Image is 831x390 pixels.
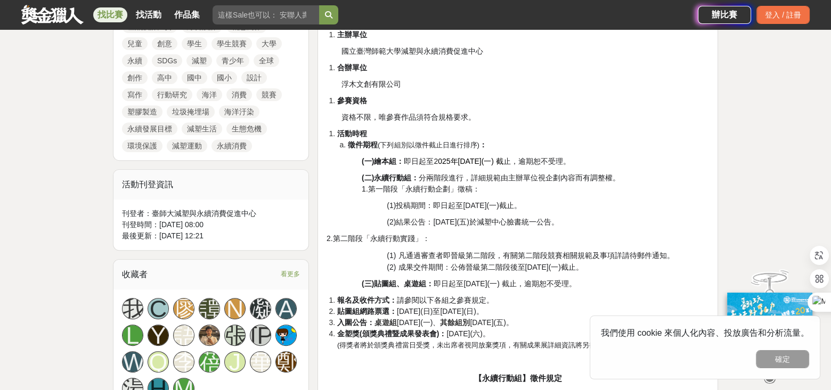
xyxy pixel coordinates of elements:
span: (1)投稿期間：即日起至[DATE](一)截止。 [387,201,522,210]
a: 廖 [173,298,194,319]
a: 海洋汙染 [219,105,259,118]
a: 永續 [122,54,148,67]
a: 華 [250,351,271,372]
strong: 活動時程 [337,129,367,138]
a: C [148,298,169,319]
strong: 合辦單位 [337,63,367,72]
a: Avatar [275,325,297,346]
span: (2) [387,263,396,271]
a: 永續發展目標 [122,122,177,135]
a: 行動研究 [152,88,192,101]
div: 登入 / 註冊 [756,6,810,24]
a: Q [148,351,169,372]
span: [DATE](一)、 [397,318,440,327]
span: 2.第二階段「永續行動實踐」： [327,234,430,243]
input: 這樣Sale也可以： 安聯人壽創意銷售法募集 [213,5,319,24]
a: 譚 [199,298,220,319]
strong: 徵件期程 [348,140,378,149]
a: 海洋 [197,88,222,101]
span: 凡通過審查者即晉級第二階段，有關第二階段競賽相關規範及事項詳請待郵件通知。 [398,251,674,260]
a: 張 [224,325,246,346]
strong: (一)繪本組： [362,157,404,165]
div: 刊登時間： [DATE] 08:00 [122,219,300,230]
a: 塑膠製造 [122,105,162,118]
a: A [275,298,297,319]
span: 國立臺灣師範大學減塑與永續消費促進中心 [341,47,483,55]
strong: (二)永續行動組： [362,173,419,182]
a: 語 [173,325,194,346]
a: L [122,325,143,346]
a: 垃圾掩埋場 [167,105,215,118]
div: 最後更新： [DATE] 12:21 [122,230,300,242]
img: Avatar [276,325,296,345]
span: [DATE](日)至[DATE](日)。 [337,307,484,316]
a: 設計 [241,71,267,84]
strong: 報名及收件方式： [337,296,397,304]
a: 高中 [152,71,177,84]
a: 生態危機 [226,122,267,135]
span: (下列組別以徵件截止日進行排序) [378,141,479,149]
strong: ： [479,140,487,149]
a: Avatar [199,325,220,346]
a: 鄭 [275,351,297,372]
a: 作品集 [170,7,204,22]
strong: 貼圖組網路票選： [337,307,397,316]
a: N [224,298,246,319]
div: 活動刊登資訊 [113,170,308,200]
div: 辦比賽 [698,6,751,24]
span: 於減塑中心臉書統一公告。 [469,218,559,226]
strong: 其餘組別 [440,318,470,327]
strong: 入圍公告： [337,318,374,327]
span: 資格不限，唯參賽作品須符合規格要求。 [341,113,476,121]
a: 減塑運動 [167,139,207,152]
a: 兒童 [122,37,148,50]
span: 收藏者 [122,270,148,279]
strong: 【永續行動組】徵件規定 [474,374,561,383]
a: 減塑生活 [182,122,222,135]
a: 我 [122,298,143,319]
img: Avatar [199,325,219,345]
a: [PERSON_NAME] [250,325,271,346]
span: (得獎者將於頒獎典禮當日受獎，未出席者視同放棄獎項，有關成果展詳細資訊將另行公告）。 [337,341,623,349]
a: 消費 [226,88,252,101]
span: 即日起至2 [362,157,438,165]
a: 大學 [256,37,282,50]
span: 即日起至[DATE](一) 截止，逾期恕不受理。 [362,279,576,288]
a: 競賽 [256,88,282,101]
a: 永續消費 [211,139,252,152]
strong: 桌遊組 [374,318,397,327]
span: (1) [387,251,396,260]
span: 1.第一階段「永續行動企劃」徵稿： [362,185,480,193]
strong: (三)貼圖組、桌遊組： [362,279,434,288]
span: 025年[DATE](一) 截 [438,157,503,165]
span: [DATE](五)。 [470,318,513,327]
div: W [122,351,143,372]
a: 全球 [254,54,279,67]
a: 找比賽 [93,7,127,22]
a: 李 [173,351,194,372]
span: 成果交件期間：公佈晉級第二階段後至[DATE](一)截止。 [398,263,583,271]
a: J [224,351,246,372]
a: 蓓 [199,351,220,372]
a: 學生競賽 [211,37,252,50]
a: 學生 [182,37,207,50]
a: 找活動 [132,7,166,22]
a: 減塑 [186,54,212,67]
button: 確定 [756,350,809,368]
a: 創作 [122,71,148,84]
span: 浮木文創有限公司 [341,80,401,88]
span: 分兩階段進行，詳細規範由主辦單位視企劃內容而有調整權。 [362,173,620,182]
a: 凝 [250,298,271,319]
span: [DATE](五) [433,218,469,226]
a: 青少年 [216,54,249,67]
